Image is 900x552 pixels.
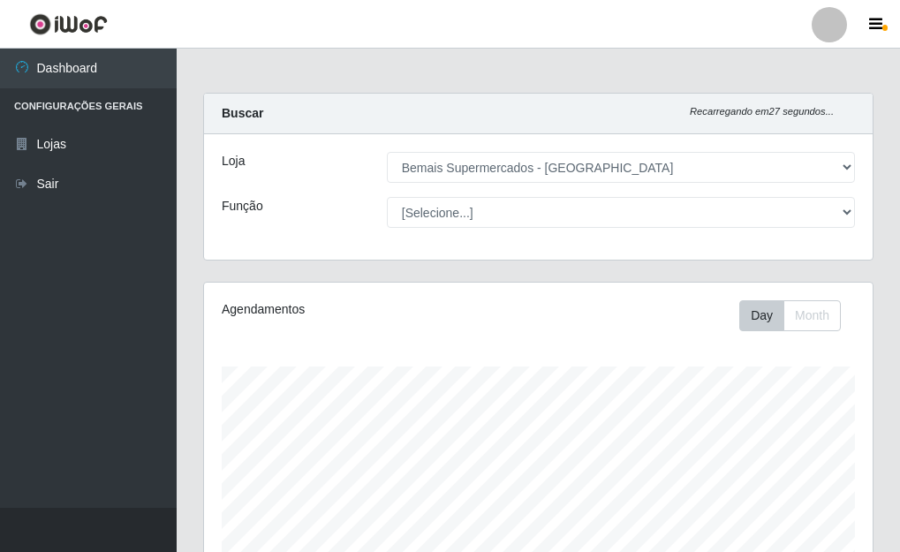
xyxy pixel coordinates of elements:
label: Função [222,197,263,216]
i: Recarregando em 27 segundos... [690,106,834,117]
button: Day [739,300,784,331]
strong: Buscar [222,106,263,120]
div: First group [739,300,841,331]
button: Month [783,300,841,331]
div: Toolbar with button groups [739,300,855,331]
img: CoreUI Logo [29,13,108,35]
label: Loja [222,152,245,170]
div: Agendamentos [222,300,470,319]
